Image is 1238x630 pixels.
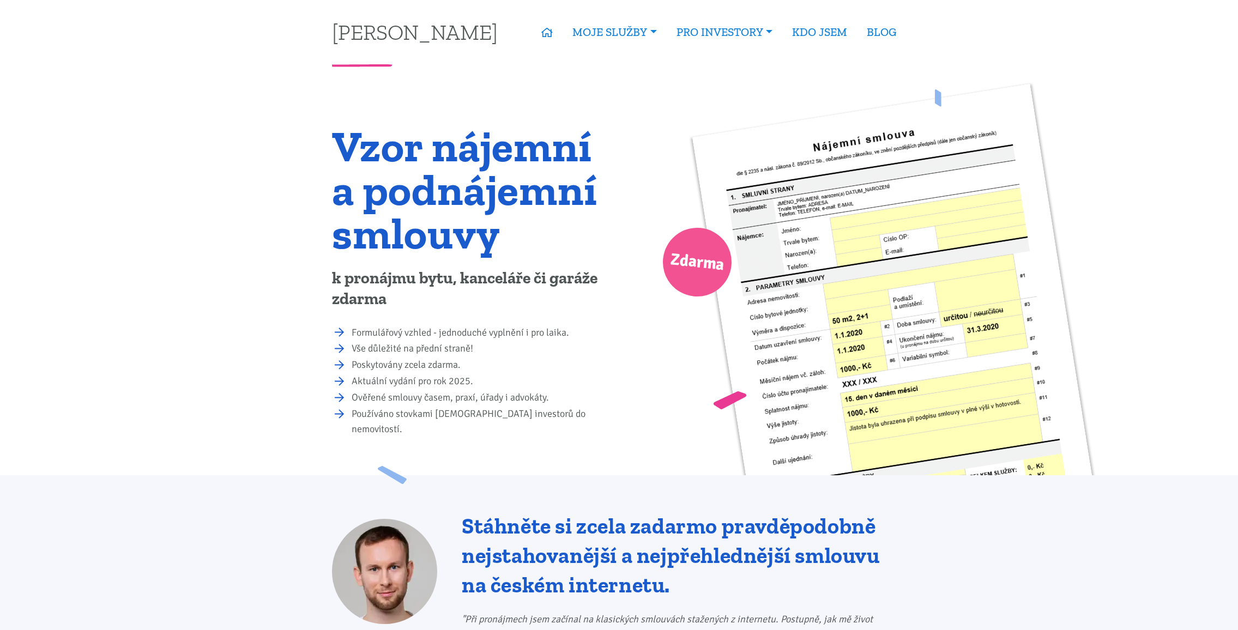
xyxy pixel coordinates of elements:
[352,325,612,341] li: Formulářový vzhled - jednoduché vyplnění i pro laika.
[352,374,612,389] li: Aktuální vydání pro rok 2025.
[352,358,612,373] li: Poskytovány zcela zdarma.
[667,20,782,45] a: PRO INVESTORY
[332,21,498,43] a: [PERSON_NAME]
[563,20,666,45] a: MOJE SLUŽBY
[782,20,857,45] a: KDO JSEM
[352,390,612,405] li: Ověřené smlouvy časem, praxí, úřady i advokáty.
[462,511,906,599] h2: Stáhněte si zcela zadarmo pravděpodobně nejstahovanější a nejpřehlednější smlouvu na českém inter...
[332,124,612,255] h1: Vzor nájemní a podnájemní smlouvy
[669,245,726,280] span: Zdarma
[857,20,906,45] a: BLOG
[332,519,437,624] img: Tomáš Kučera
[332,268,612,310] p: k pronájmu bytu, kanceláře či garáže zdarma
[352,407,612,437] li: Používáno stovkami [DEMOGRAPHIC_DATA] investorů do nemovitostí.
[352,341,612,356] li: Vše důležité na přední straně!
